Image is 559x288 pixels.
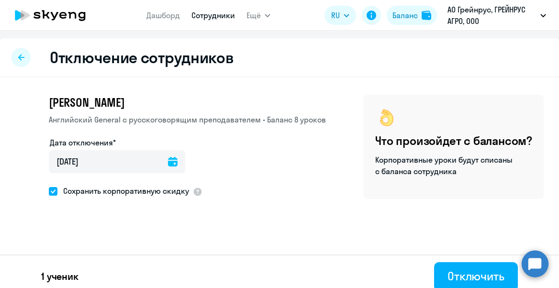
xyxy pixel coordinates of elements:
[447,268,504,284] div: Отключить
[191,11,235,20] a: Сотрудники
[392,10,418,21] div: Баланс
[146,11,180,20] a: Дашборд
[422,11,431,20] img: balance
[447,4,537,27] p: АО Грейнрус, ГРЕЙНРУС АГРО, ООО
[57,185,189,197] span: Сохранить корпоративную скидку
[375,154,514,177] p: Корпоративные уроки будут списаны с баланса сотрудника
[49,114,326,125] p: Английский General с русскоговорящим преподавателем • Баланс 8 уроков
[50,48,234,67] h2: Отключение сотрудников
[375,133,532,148] h4: Что произойдет с балансом?
[387,6,437,25] button: Балансbalance
[324,6,356,25] button: RU
[50,137,116,148] label: Дата отключения*
[49,95,124,110] span: [PERSON_NAME]
[246,10,261,21] span: Ещё
[49,150,185,173] input: дд.мм.гггг
[443,4,551,27] button: АО Грейнрус, ГРЕЙНРУС АГРО, ООО
[246,6,270,25] button: Ещё
[375,106,398,129] img: ok
[41,270,78,283] p: 1 ученик
[331,10,340,21] span: RU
